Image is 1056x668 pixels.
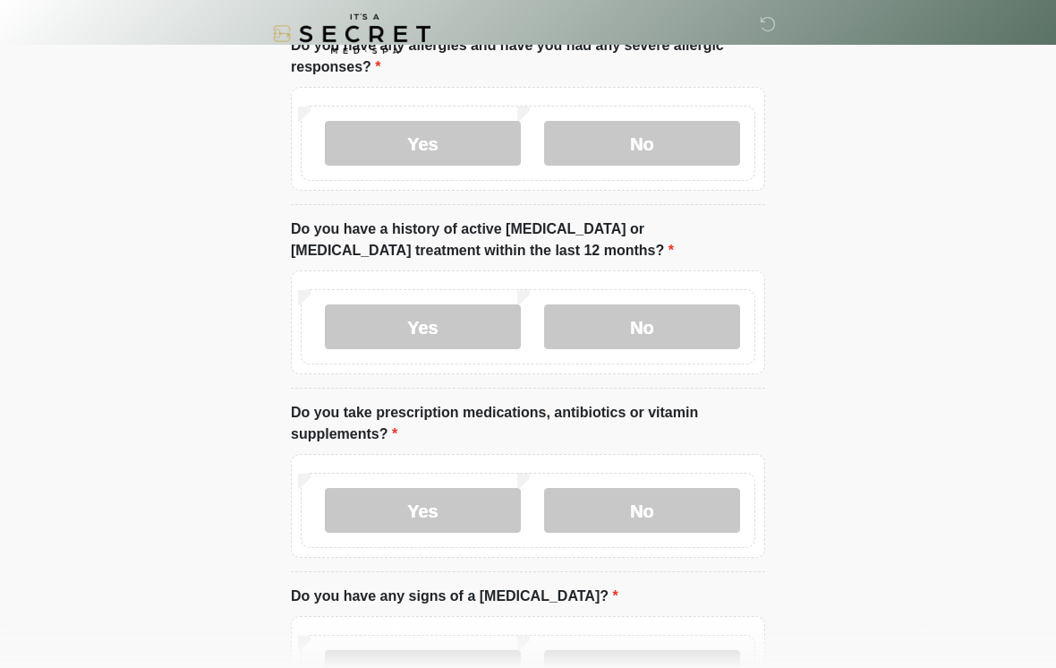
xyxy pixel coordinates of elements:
label: No [544,121,740,166]
label: No [544,488,740,533]
label: Do you take prescription medications, antibiotics or vitamin supplements? [291,402,765,445]
label: Yes [325,121,521,166]
label: Yes [325,488,521,533]
label: Do you have a history of active [MEDICAL_DATA] or [MEDICAL_DATA] treatment within the last 12 mon... [291,218,765,261]
img: It's A Secret Med Spa Logo [273,13,430,54]
label: No [544,304,740,349]
label: Do you have any signs of a [MEDICAL_DATA]? [291,586,618,607]
label: Yes [325,304,521,349]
